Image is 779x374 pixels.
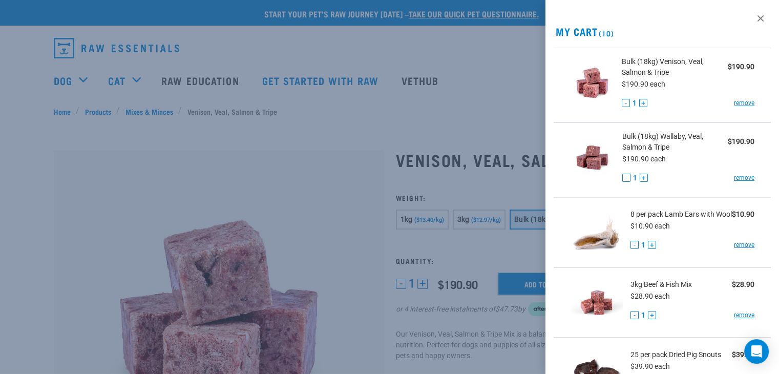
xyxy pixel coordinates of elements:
[732,210,754,218] strong: $10.90
[744,339,769,364] div: Open Intercom Messenger
[728,63,754,71] strong: $190.90
[622,174,630,182] button: -
[630,349,721,360] span: 25 per pack Dried Pig Snouts
[633,173,637,183] span: 1
[641,240,645,251] span: 1
[630,241,639,249] button: -
[732,350,754,359] strong: $39.90
[630,311,639,319] button: -
[570,56,615,109] img: Venison, Veal, Salmon & Tripe
[622,99,630,107] button: -
[597,31,614,35] span: (10)
[734,173,754,182] a: remove
[640,174,648,182] button: +
[622,56,728,78] span: Bulk (18kg) Venison, Veal, Salmon & Tripe
[545,26,779,37] h2: My Cart
[630,362,670,370] span: $39.90 each
[648,311,656,319] button: +
[648,241,656,249] button: +
[734,310,754,320] a: remove
[630,209,732,220] span: 8 per pack Lamb Ears with Wool
[639,99,647,107] button: +
[732,280,754,288] strong: $28.90
[630,292,670,300] span: $28.90 each
[734,240,754,250] a: remove
[622,80,665,88] span: $190.90 each
[630,222,670,230] span: $10.90 each
[570,131,615,184] img: Wallaby, Veal, Salmon & Tripe
[630,279,692,290] span: 3kg Beef & Fish Mix
[633,98,637,109] span: 1
[570,206,623,259] img: Lamb Ears with Wool
[622,155,666,163] span: $190.90 each
[622,131,728,153] span: Bulk (18kg) Wallaby, Veal, Salmon & Tripe
[728,137,754,146] strong: $190.90
[641,310,645,321] span: 1
[734,98,754,108] a: remove
[570,276,623,329] img: Beef & Fish Mix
